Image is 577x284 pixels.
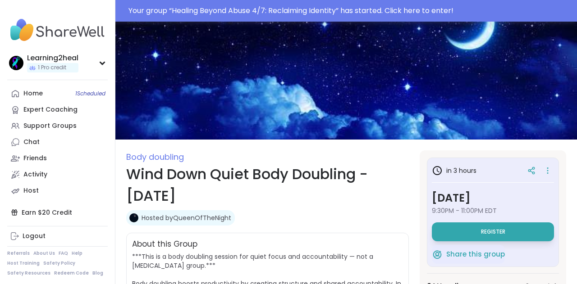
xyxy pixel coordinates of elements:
[7,86,108,102] a: Home1Scheduled
[7,270,50,276] a: Safety Resources
[128,5,572,16] div: Your group “ Healing Beyond Abuse 4/7: Reclaiming Identity ” has started. Click here to enter!
[432,190,554,206] h3: [DATE]
[129,213,138,222] img: QueenOfTheNight
[7,102,108,118] a: Expert Coaching
[23,170,47,179] div: Activity
[23,105,78,114] div: Expert Coaching
[23,138,40,147] div: Chat
[481,228,505,235] span: Register
[43,260,75,266] a: Safety Policy
[92,270,103,276] a: Blog
[142,213,231,222] a: Hosted byQueenOfTheNight
[7,183,108,199] a: Host
[23,232,46,241] div: Logout
[7,167,108,183] a: Activity
[126,151,184,162] span: Body doubling
[23,122,77,131] div: Support Groups
[7,250,30,257] a: Referrals
[54,270,89,276] a: Redeem Code
[432,245,505,264] button: Share this group
[7,134,108,150] a: Chat
[432,206,554,215] span: 9:30PM - 11:00PM EDT
[38,64,66,72] span: 1 Pro credit
[432,249,443,260] img: ShareWell Logomark
[9,56,23,70] img: Learning2heal
[7,14,108,46] img: ShareWell Nav Logo
[59,250,68,257] a: FAQ
[23,89,43,98] div: Home
[7,204,108,221] div: Earn $20 Credit
[446,249,505,260] span: Share this group
[75,90,105,97] span: 1 Scheduled
[432,165,476,176] h3: in 3 hours
[33,250,55,257] a: About Us
[7,260,40,266] a: Host Training
[132,239,197,250] h2: About this Group
[72,250,82,257] a: Help
[432,222,554,241] button: Register
[7,228,108,244] a: Logout
[23,186,39,195] div: Host
[115,22,577,140] img: Wind Down Quiet Body Doubling - Monday cover image
[7,150,108,167] a: Friends
[27,53,78,63] div: Learning2heal
[7,118,108,134] a: Support Groups
[23,154,47,163] div: Friends
[126,163,409,207] h1: Wind Down Quiet Body Doubling - [DATE]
